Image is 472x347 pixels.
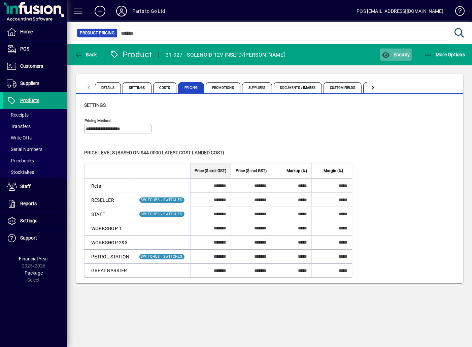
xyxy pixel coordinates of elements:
span: Stocktakes [7,169,34,175]
button: Add [89,5,111,17]
span: Settings [20,218,37,223]
span: SWITCHES - SWITCHES [141,255,183,258]
a: Reports [3,195,67,212]
mat-label: Pricing method [85,118,111,123]
div: POS [EMAIL_ADDRESS][DOMAIN_NAME] [357,6,443,17]
a: Write Offs [3,132,67,144]
div: Product [109,49,152,60]
a: Suppliers [3,75,67,92]
span: Staff [20,184,31,189]
span: More Options [424,52,465,57]
span: Package [25,270,43,276]
span: Settings [123,82,151,93]
td: Retail [85,179,134,193]
td: WORKSHOP 2&3 [85,235,134,249]
span: Price ($ incl GST) [236,167,267,175]
a: Stocktakes [3,166,67,178]
span: Product Pricing [80,30,114,36]
span: Margin (%) [324,167,343,175]
span: Back [74,52,97,57]
a: Home [3,24,67,40]
span: POS [20,46,29,52]
span: Customers [20,63,43,69]
span: SWITCHES - SWITCHES [141,198,183,202]
span: Price levels (based on $44.0000 Latest cost landed cost) [84,150,224,155]
span: Transfers [7,124,31,129]
span: Markup (%) [287,167,307,175]
span: Home [20,29,33,34]
td: STAFF [85,207,134,221]
td: WORKSHOP 1 [85,221,134,235]
span: Serial Numbers [7,147,42,152]
span: Costs [153,82,177,93]
a: Serial Numbers [3,144,67,155]
td: GREAT BARRIER [85,263,134,277]
span: Support [20,235,37,241]
div: Parts to Go Ltd. [132,6,167,17]
button: More Options [423,49,467,61]
span: Suppliers [242,82,272,93]
a: Pricebooks [3,155,67,166]
button: Enquiry [380,49,411,61]
span: Products [20,98,39,103]
span: Financial Year [19,256,48,261]
a: Settings [3,213,67,229]
button: Back [73,49,99,61]
a: Support [3,230,67,247]
span: Website [363,82,391,93]
span: Reports [20,201,37,206]
td: RESELLER [85,193,134,207]
a: Transfers [3,121,67,132]
span: Promotions [206,82,240,93]
div: 31-027 - SOLENOID 12V INSLTD/[PERSON_NAME] [166,50,285,60]
a: Knowledge Base [450,1,464,23]
span: SWITCHES - SWITCHES [141,212,183,216]
a: POS [3,41,67,58]
span: Documents / Images [274,82,322,93]
span: Enquiry [382,52,410,57]
a: Customers [3,58,67,75]
button: Profile [111,5,132,17]
span: Custom Fields [324,82,361,93]
span: Receipts [7,112,29,118]
span: Suppliers [20,81,39,86]
span: Write Offs [7,135,32,140]
td: PETROL STATION [85,249,134,263]
span: Price ($ excl GST) [195,167,227,175]
span: Pricing [178,82,204,93]
span: Details [95,82,121,93]
span: Settings [84,102,106,108]
span: Pricebooks [7,158,34,163]
app-page-header-button: Back [67,49,104,61]
a: Staff [3,178,67,195]
a: Receipts [3,109,67,121]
